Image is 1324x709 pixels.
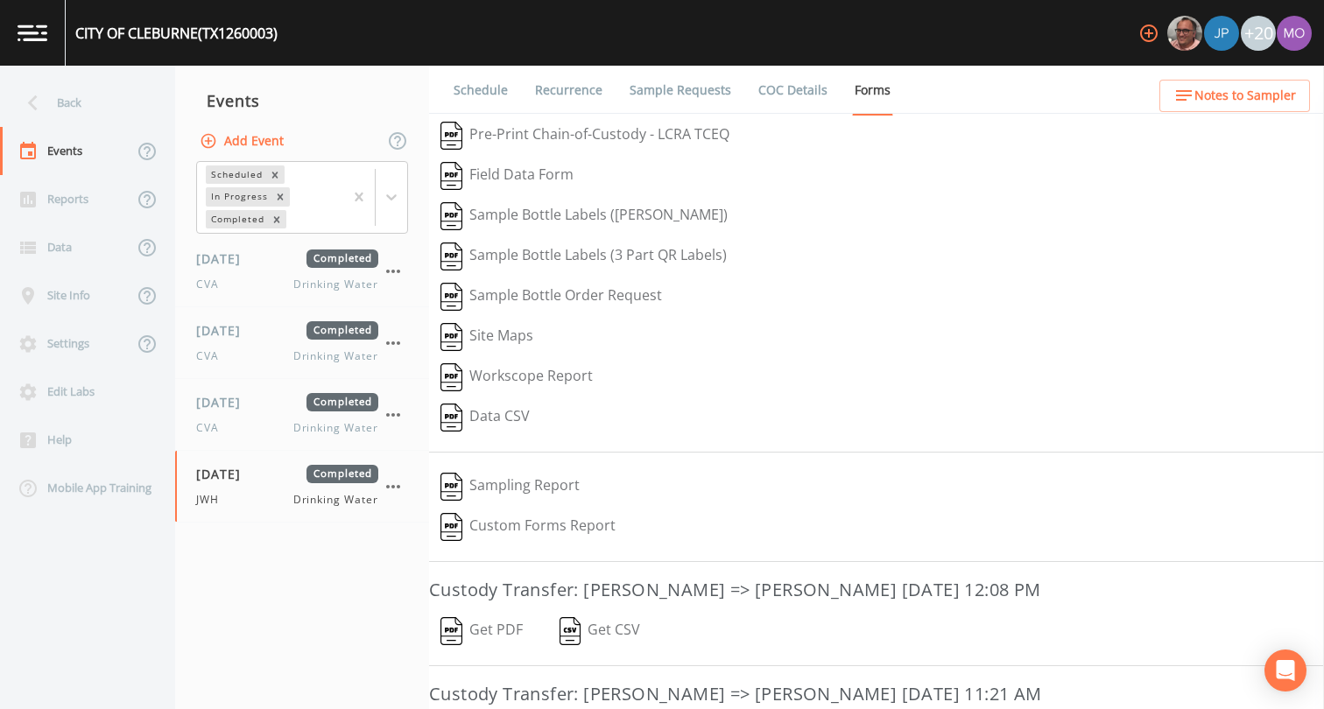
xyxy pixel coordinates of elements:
[429,576,1324,604] h3: Custody Transfer: [PERSON_NAME] => [PERSON_NAME] [DATE] 12:08 PM
[429,196,739,236] button: Sample Bottle Labels ([PERSON_NAME])
[306,321,378,340] span: Completed
[440,617,462,645] img: svg%3e
[429,116,741,156] button: Pre-Print Chain-of-Custody - LCRA TCEQ
[440,323,462,351] img: svg%3e
[18,25,47,41] img: logo
[293,277,378,292] span: Drinking Water
[440,283,462,311] img: svg%3e
[1166,16,1203,51] div: Mike Franklin
[196,125,291,158] button: Add Event
[440,242,462,270] img: svg%3e
[429,357,604,397] button: Workscope Report
[306,465,378,483] span: Completed
[429,156,585,196] button: Field Data Form
[293,348,378,364] span: Drinking Water
[440,404,462,432] img: svg%3e
[306,393,378,411] span: Completed
[1277,16,1312,51] img: 4e251478aba98ce068fb7eae8f78b90c
[75,23,278,44] div: CITY OF CLEBURNE (TX1260003)
[440,513,462,541] img: svg%3e
[267,210,286,228] div: Remove Completed
[196,465,253,483] span: [DATE]
[756,66,830,115] a: COC Details
[429,507,627,547] button: Custom Forms Report
[627,66,734,115] a: Sample Requests
[1167,16,1202,51] img: e2d790fa78825a4bb76dcb6ab311d44c
[429,680,1324,708] h3: Custody Transfer: [PERSON_NAME] => [PERSON_NAME] [DATE] 11:21 AM
[852,66,893,116] a: Forms
[1204,16,1239,51] img: 41241ef155101aa6d92a04480b0d0000
[440,162,462,190] img: svg%3e
[1241,16,1276,51] div: +20
[196,321,253,340] span: [DATE]
[196,393,253,411] span: [DATE]
[547,611,652,651] button: Get CSV
[196,277,229,292] span: CVA
[429,397,541,438] button: Data CSV
[206,165,265,184] div: Scheduled
[175,235,429,307] a: [DATE]CompletedCVADrinking Water
[532,66,605,115] a: Recurrence
[429,317,545,357] button: Site Maps
[196,249,253,268] span: [DATE]
[175,379,429,451] a: [DATE]CompletedCVADrinking Water
[293,420,378,436] span: Drinking Water
[175,79,429,123] div: Events
[429,277,673,317] button: Sample Bottle Order Request
[306,249,378,268] span: Completed
[175,451,429,523] a: [DATE]CompletedJWHDrinking Water
[1203,16,1240,51] div: Joshua gere Paul
[196,420,229,436] span: CVA
[451,66,511,115] a: Schedule
[1159,80,1310,112] button: Notes to Sampler
[196,492,229,508] span: JWH
[196,348,229,364] span: CVA
[1194,85,1296,107] span: Notes to Sampler
[206,187,271,206] div: In Progress
[265,165,285,184] div: Remove Scheduled
[206,210,267,228] div: Completed
[175,307,429,379] a: [DATE]CompletedCVADrinking Water
[440,473,462,501] img: svg%3e
[560,617,581,645] img: svg%3e
[1264,649,1306,691] div: Open Intercom Messenger
[429,611,534,651] button: Get PDF
[429,467,591,507] button: Sampling Report
[429,236,738,277] button: Sample Bottle Labels (3 Part QR Labels)
[293,492,378,508] span: Drinking Water
[440,202,462,230] img: svg%3e
[440,122,462,150] img: svg%3e
[271,187,290,206] div: Remove In Progress
[440,363,462,391] img: svg%3e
